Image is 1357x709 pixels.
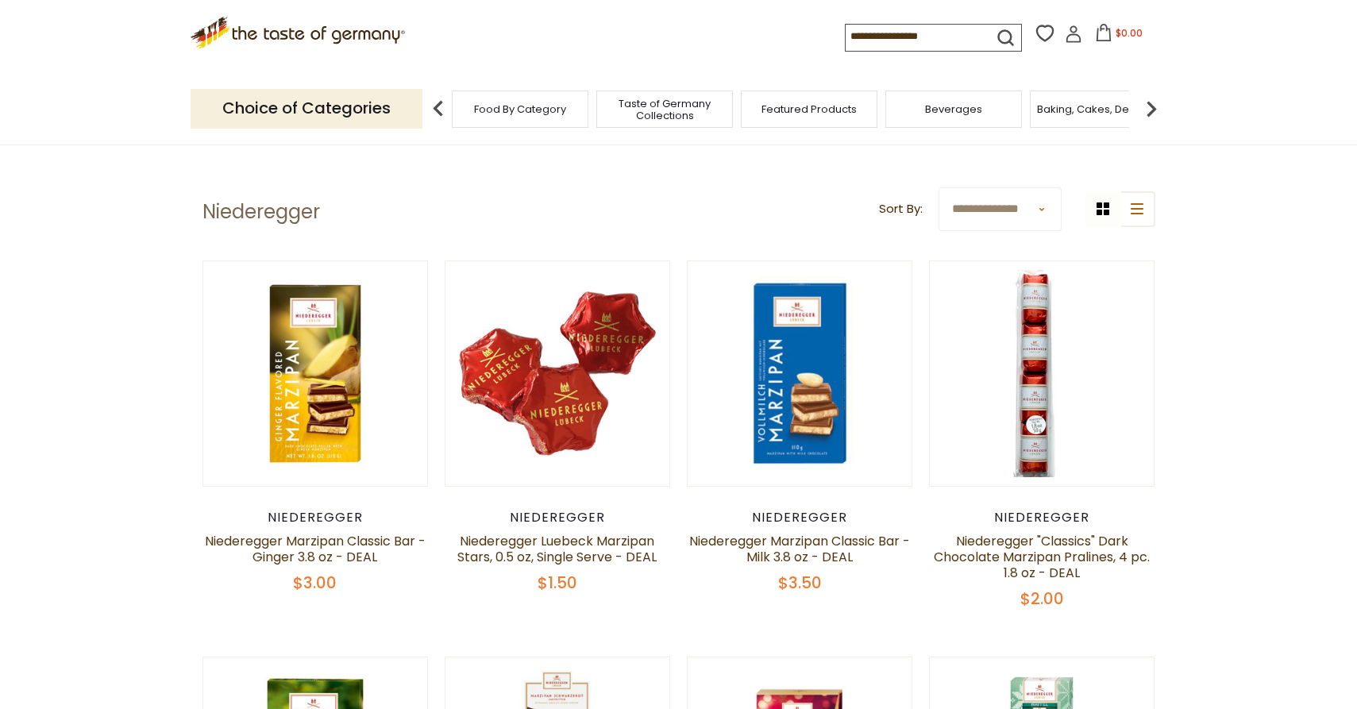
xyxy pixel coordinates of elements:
[1135,93,1167,125] img: next arrow
[202,510,429,526] div: Niederegger
[205,532,426,566] a: Niederegger Marzipan Classic Bar - Ginger 3.8 oz - DEAL
[929,510,1155,526] div: Niederegger
[687,510,913,526] div: Niederegger
[601,98,728,121] a: Taste of Germany Collections
[930,261,1155,486] img: Niederegger "Classics" Dark Chocolate Marzipan Pralines, 4 pc. 1.8 oz - DEAL
[934,532,1150,582] a: Niederegger "Classics" Dark Chocolate Marzipan Pralines, 4 pc. 1.8 oz - DEAL
[445,510,671,526] div: Niederegger
[925,103,982,115] a: Beverages
[1020,588,1064,610] span: $2.00
[293,572,337,594] span: $3.00
[761,103,857,115] a: Featured Products
[1037,103,1160,115] a: Baking, Cakes, Desserts
[688,261,912,486] img: Niederegger Marzipan Classic Bar - Milk 3.8 oz - DEAL
[689,532,910,566] a: Niederegger Marzipan Classic Bar - Milk 3.8 oz - DEAL
[474,103,566,115] a: Food By Category
[445,261,670,486] img: Niederegger Luebeck Marzipan Stars, 0.5 oz, Single Serve - DEAL
[203,261,428,486] img: Niederegger Marzipan Classic Bar Ginger
[202,200,320,224] h1: Niederegger
[538,572,577,594] span: $1.50
[1116,26,1143,40] span: $0.00
[191,89,422,128] p: Choice of Categories
[422,93,454,125] img: previous arrow
[879,199,923,219] label: Sort By:
[778,572,822,594] span: $3.50
[1085,24,1153,48] button: $0.00
[457,532,657,566] a: Niederegger Luebeck Marzipan Stars, 0.5 oz, Single Serve - DEAL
